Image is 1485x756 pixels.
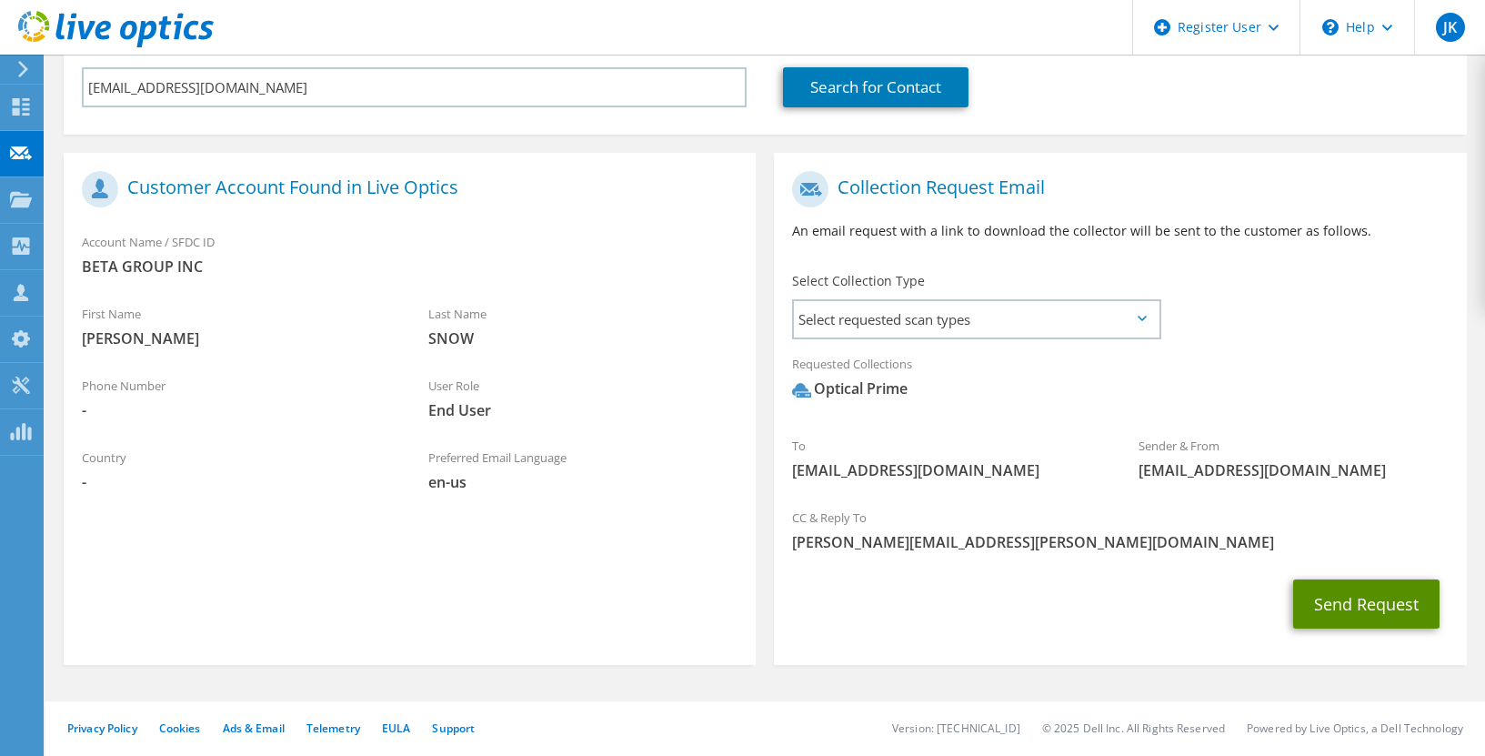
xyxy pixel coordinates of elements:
[1322,19,1339,35] svg: \n
[1120,427,1467,489] div: Sender & From
[783,67,968,107] a: Search for Contact
[64,223,756,286] div: Account Name / SFDC ID
[892,721,1020,736] li: Version: [TECHNICAL_ID]
[82,400,392,420] span: -
[794,301,1158,338] span: Select requested scan types
[1293,580,1440,629] button: Send Request
[428,472,738,492] span: en-us
[410,367,757,429] div: User Role
[774,345,1466,418] div: Requested Collections
[67,721,137,736] a: Privacy Policy
[223,721,285,736] a: Ads & Email
[1247,721,1463,736] li: Powered by Live Optics, a Dell Technology
[82,328,392,348] span: [PERSON_NAME]
[792,272,925,290] label: Select Collection Type
[1139,460,1449,480] span: [EMAIL_ADDRESS][DOMAIN_NAME]
[428,400,738,420] span: End User
[792,378,908,399] div: Optical Prime
[82,257,737,277] span: BETA GROUP INC
[410,438,757,501] div: Preferred Email Language
[1436,13,1465,42] span: JK
[792,171,1439,207] h1: Collection Request Email
[382,721,410,736] a: EULA
[82,472,392,492] span: -
[1042,721,1225,736] li: © 2025 Dell Inc. All Rights Reserved
[159,721,201,736] a: Cookies
[64,295,410,358] div: First Name
[82,171,728,207] h1: Customer Account Found in Live Optics
[64,438,410,501] div: Country
[792,221,1448,241] p: An email request with a link to download the collector will be sent to the customer as follows.
[306,721,360,736] a: Telemetry
[432,721,475,736] a: Support
[428,328,738,348] span: SNOW
[774,499,1466,561] div: CC & Reply To
[774,427,1120,489] div: To
[64,367,410,429] div: Phone Number
[792,460,1102,480] span: [EMAIL_ADDRESS][DOMAIN_NAME]
[792,532,1448,552] span: [PERSON_NAME][EMAIL_ADDRESS][PERSON_NAME][DOMAIN_NAME]
[410,295,757,358] div: Last Name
